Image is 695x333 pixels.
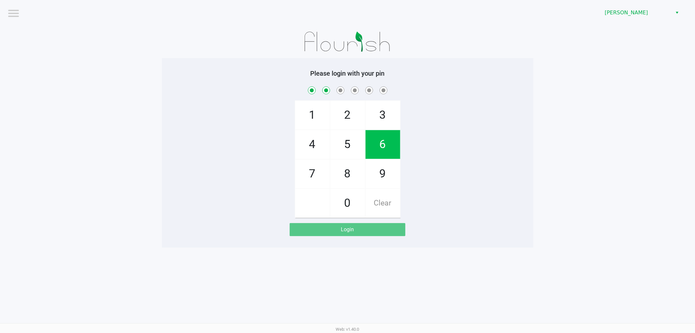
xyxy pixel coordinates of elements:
span: 1 [295,101,330,129]
h5: Please login with your pin [167,69,528,77]
span: 8 [330,159,365,188]
span: 7 [295,159,330,188]
span: 3 [366,101,400,129]
span: [PERSON_NAME] [605,9,668,17]
span: 0 [330,189,365,218]
span: Clear [366,189,400,218]
span: 4 [295,130,330,159]
span: 2 [330,101,365,129]
span: 9 [366,159,400,188]
span: Web: v1.40.0 [336,327,359,332]
span: 5 [330,130,365,159]
button: Select [672,7,682,19]
span: 6 [366,130,400,159]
